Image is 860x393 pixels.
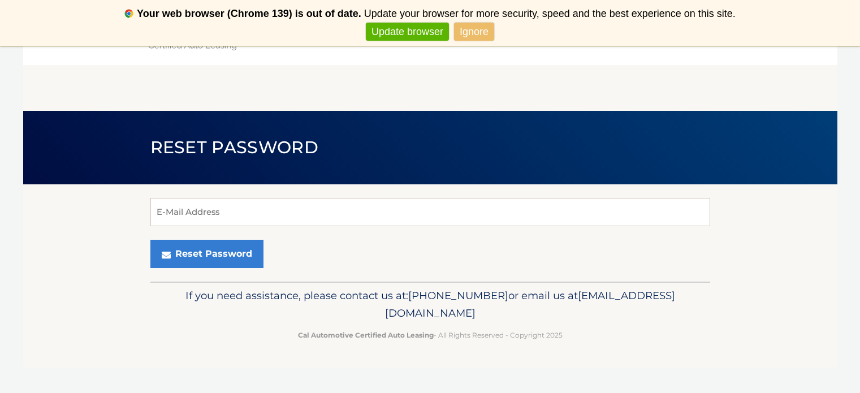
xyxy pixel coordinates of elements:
b: Your web browser (Chrome 139) is out of date. [137,8,361,19]
a: Update browser [366,23,449,41]
button: Reset Password [150,240,263,268]
span: [PHONE_NUMBER] [408,289,508,302]
strong: Cal Automotive Certified Auto Leasing [298,331,434,339]
p: - All Rights Reserved - Copyright 2025 [158,329,703,341]
span: Reset Password [150,137,318,158]
p: If you need assistance, please contact us at: or email us at [158,287,703,323]
input: E-Mail Address [150,198,710,226]
a: Ignore [454,23,494,41]
span: Update your browser for more security, speed and the best experience on this site. [364,8,736,19]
